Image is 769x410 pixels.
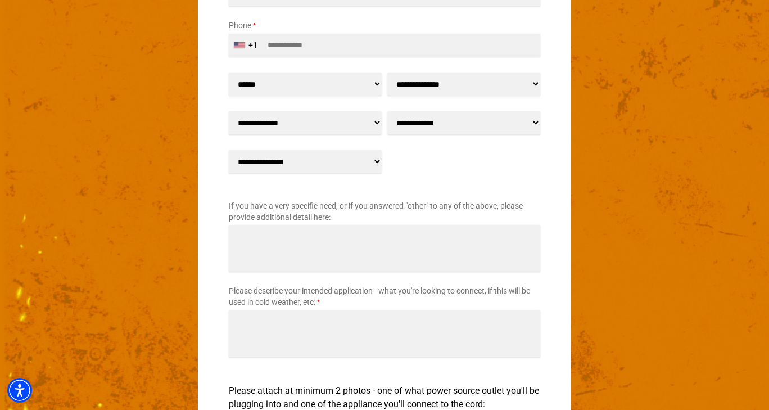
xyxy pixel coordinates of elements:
span: If you have a very specific need, or if you answered "other" to any of the above, please provide ... [229,201,523,222]
div: United States: +1 [229,34,264,56]
span: Phone [229,21,251,30]
div: +1 [248,39,257,51]
div: Accessibility Menu [7,378,32,403]
span: Please describe your intended application - what you're looking to connect, if this will be used ... [229,286,530,307]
